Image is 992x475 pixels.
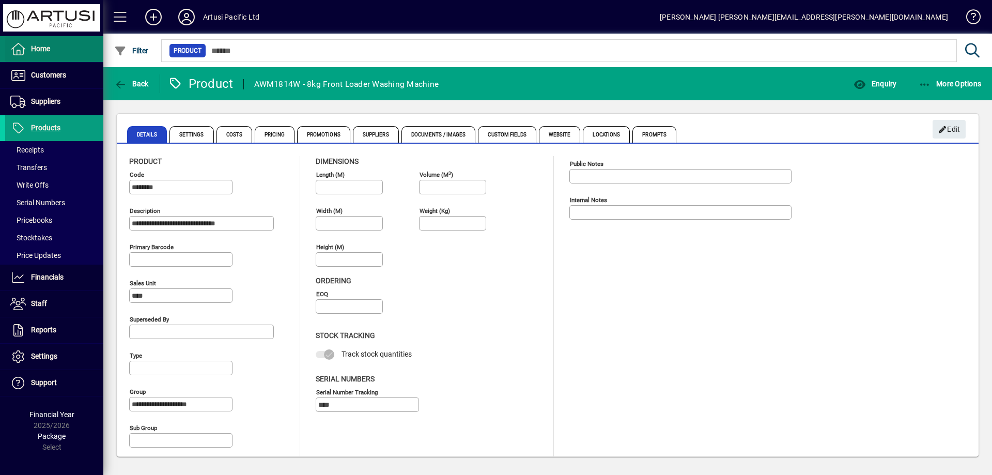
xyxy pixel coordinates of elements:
[316,290,328,298] mat-label: EOQ
[5,344,103,370] a: Settings
[938,121,960,138] span: Edit
[448,170,451,175] sup: 3
[5,89,103,115] a: Suppliers
[5,229,103,247] a: Stocktakes
[5,370,103,396] a: Support
[114,47,149,55] span: Filter
[5,291,103,317] a: Staff
[127,126,167,143] span: Details
[112,41,151,60] button: Filter
[5,36,103,62] a: Home
[10,251,61,259] span: Price Updates
[114,80,149,88] span: Back
[297,126,350,143] span: Promotions
[632,126,676,143] span: Prompts
[137,8,170,26] button: Add
[916,74,984,93] button: More Options
[342,350,412,358] span: Track stock quantities
[353,126,399,143] span: Suppliers
[31,378,57,387] span: Support
[169,126,214,143] span: Settings
[10,216,52,224] span: Pricebooks
[103,74,160,93] app-page-header-button: Back
[478,126,536,143] span: Custom Fields
[5,141,103,159] a: Receipts
[583,126,630,143] span: Locations
[170,8,203,26] button: Profile
[316,375,375,383] span: Serial Numbers
[5,211,103,229] a: Pricebooks
[10,163,47,172] span: Transfers
[5,63,103,88] a: Customers
[31,273,64,281] span: Financials
[174,45,202,56] span: Product
[130,352,142,359] mat-label: Type
[10,234,52,242] span: Stocktakes
[10,181,49,189] span: Write Offs
[5,265,103,290] a: Financials
[5,247,103,264] a: Price Updates
[316,331,375,340] span: Stock Tracking
[31,299,47,308] span: Staff
[129,157,162,165] span: Product
[31,97,60,105] span: Suppliers
[570,196,607,204] mat-label: Internal Notes
[130,171,144,178] mat-label: Code
[31,124,60,132] span: Products
[420,207,450,214] mat-label: Weight (Kg)
[130,316,169,323] mat-label: Superseded by
[31,71,66,79] span: Customers
[5,317,103,343] a: Reports
[570,160,603,167] mat-label: Public Notes
[255,126,295,143] span: Pricing
[31,352,57,360] span: Settings
[38,432,66,440] span: Package
[130,243,174,251] mat-label: Primary barcode
[112,74,151,93] button: Back
[316,388,378,395] mat-label: Serial Number tracking
[316,243,344,251] mat-label: Height (m)
[919,80,982,88] span: More Options
[316,277,351,285] span: Ordering
[958,2,979,36] a: Knowledge Base
[5,194,103,211] a: Serial Numbers
[130,280,156,287] mat-label: Sales unit
[29,410,74,419] span: Financial Year
[254,76,439,93] div: AWM1814W - 8kg Front Loader Washing Machine
[168,75,234,92] div: Product
[933,120,966,139] button: Edit
[130,388,146,395] mat-label: Group
[539,126,581,143] span: Website
[401,126,476,143] span: Documents / Images
[216,126,253,143] span: Costs
[316,157,359,165] span: Dimensions
[31,326,56,334] span: Reports
[203,9,259,25] div: Artusi Pacific Ltd
[10,198,65,207] span: Serial Numbers
[851,74,899,93] button: Enquiry
[5,176,103,194] a: Write Offs
[5,159,103,176] a: Transfers
[316,207,343,214] mat-label: Width (m)
[10,146,44,154] span: Receipts
[130,424,157,432] mat-label: Sub group
[854,80,896,88] span: Enquiry
[660,9,948,25] div: [PERSON_NAME] [PERSON_NAME][EMAIL_ADDRESS][PERSON_NAME][DOMAIN_NAME]
[316,171,345,178] mat-label: Length (m)
[420,171,453,178] mat-label: Volume (m )
[31,44,50,53] span: Home
[130,207,160,214] mat-label: Description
